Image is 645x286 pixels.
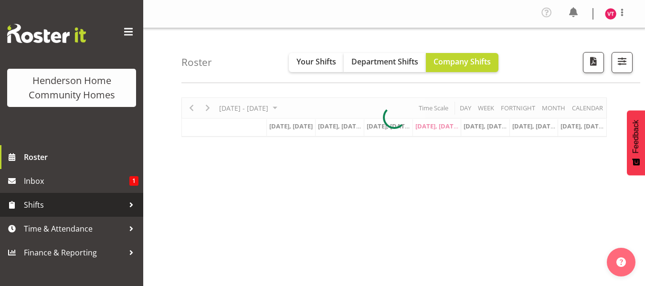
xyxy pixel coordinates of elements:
button: Department Shifts [344,53,426,72]
button: Download a PDF of the roster according to the set date range. [583,52,604,73]
img: help-xxl-2.png [616,257,626,267]
span: Feedback [632,120,640,153]
button: Your Shifts [289,53,344,72]
img: Rosterit website logo [7,24,86,43]
span: 1 [129,176,138,186]
h4: Roster [181,57,212,68]
span: Your Shifts [296,56,336,67]
button: Company Shifts [426,53,498,72]
span: Department Shifts [351,56,418,67]
button: Filter Shifts [612,52,633,73]
span: Company Shifts [434,56,491,67]
button: Feedback - Show survey [627,110,645,175]
img: vanessa-thornley8527.jpg [605,8,616,20]
span: Time & Attendance [24,222,124,236]
span: Roster [24,150,138,164]
span: Finance & Reporting [24,245,124,260]
span: Shifts [24,198,124,212]
span: Inbox [24,174,129,188]
div: Henderson Home Community Homes [17,74,127,102]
